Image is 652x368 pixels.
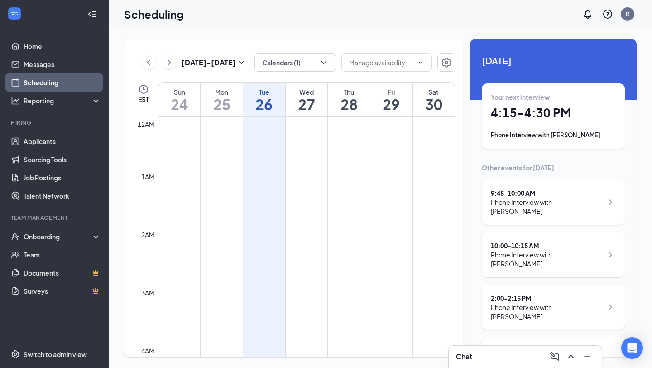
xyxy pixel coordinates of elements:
a: August 26, 2025 [243,83,285,116]
a: August 28, 2025 [328,83,370,116]
a: Job Postings [24,169,101,187]
div: Tue [243,87,285,97]
div: 12am [136,119,156,129]
h3: Chat [456,352,472,362]
svg: ChevronRight [605,249,616,260]
div: Switch to admin view [24,350,87,359]
div: 9:45 - 10:00 AM [491,189,603,198]
a: August 27, 2025 [286,83,328,116]
svg: ChevronRight [605,354,616,365]
svg: Collapse [87,10,96,19]
svg: SmallChevronDown [236,57,247,68]
div: 3am [139,288,156,298]
button: Calendars (1)ChevronDown [254,53,336,72]
h1: 27 [286,97,328,112]
h1: 28 [328,97,370,112]
svg: ChevronLeft [144,57,153,68]
button: ComposeMessage [547,349,562,364]
svg: ComposeMessage [549,351,560,362]
div: 4am [139,346,156,356]
a: August 29, 2025 [370,83,412,116]
button: Settings [437,53,455,72]
a: Sourcing Tools [24,150,101,169]
svg: Notifications [582,9,593,19]
a: SurveysCrown [24,282,101,300]
svg: ChevronRight [605,197,616,208]
div: 2:00 - 2:15 PM [491,294,603,303]
div: 2am [139,230,156,240]
button: ChevronLeft [142,56,155,69]
div: Thu [328,87,370,97]
div: Reporting [24,96,101,105]
h1: 29 [370,97,412,112]
h1: 24 [158,97,200,112]
h1: 26 [243,97,285,112]
button: ChevronRight [163,56,176,69]
a: Talent Network [24,187,101,205]
svg: ChevronDown [417,59,424,66]
input: Manage availability [349,58,413,68]
h1: 30 [413,97,455,112]
h1: Scheduling [124,6,184,22]
div: Phone Interview with [PERSON_NAME] [491,250,603,268]
div: Hiring [11,119,99,126]
span: EST [138,95,149,104]
div: Other events for [DATE] [482,163,625,172]
svg: ChevronRight [605,302,616,313]
div: Phone Interview with [PERSON_NAME] [491,303,603,321]
span: [DATE] [482,53,625,68]
a: DocumentsCrown [24,264,101,282]
svg: Settings [441,57,452,68]
h1: 25 [201,97,243,112]
svg: ChevronDown [319,58,328,67]
div: Wed [286,87,328,97]
svg: Clock [138,84,149,95]
svg: Minimize [582,351,593,362]
svg: WorkstreamLogo [10,9,19,18]
div: Your next interview [491,92,616,102]
div: Mon [201,87,243,97]
a: August 30, 2025 [413,83,455,116]
svg: ChevronUp [566,351,576,362]
div: Phone Interview with [PERSON_NAME] [491,131,616,140]
div: R [626,10,629,18]
div: Open Intercom Messenger [621,337,643,359]
button: Minimize [580,349,594,364]
a: Applicants [24,132,101,150]
a: August 25, 2025 [201,83,243,116]
svg: Analysis [11,96,20,105]
div: Onboarding [24,232,93,241]
div: Phone Interview with [PERSON_NAME] [491,198,603,216]
a: Team [24,246,101,264]
button: ChevronUp [564,349,578,364]
h1: 4:15 - 4:30 PM [491,105,616,121]
div: Team Management [11,214,99,222]
svg: QuestionInfo [602,9,613,19]
div: Sun [158,87,200,97]
div: Fri [370,87,412,97]
div: 10:00 - 10:15 AM [491,241,603,250]
h3: [DATE] - [DATE] [182,58,236,68]
div: 1am [139,172,156,182]
svg: UserCheck [11,232,20,241]
svg: ChevronRight [165,57,174,68]
a: Messages [24,55,101,73]
div: Sat [413,87,455,97]
a: Scheduling [24,73,101,92]
a: August 24, 2025 [158,83,200,116]
a: Home [24,37,101,55]
svg: Settings [11,350,20,359]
